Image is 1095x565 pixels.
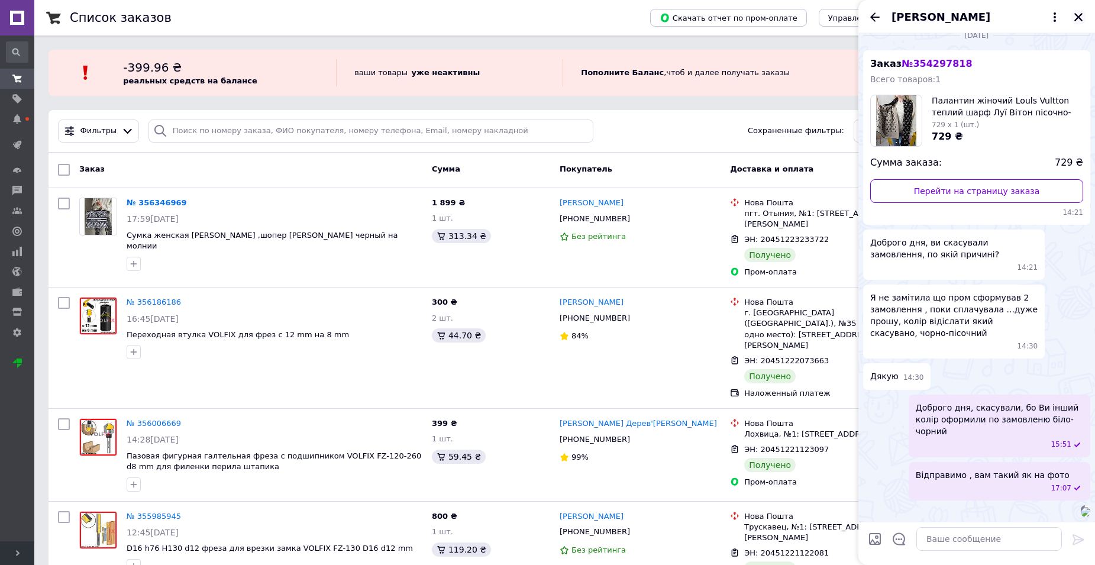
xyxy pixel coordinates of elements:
[744,248,796,262] div: Получено
[863,29,1090,41] div: 25.07.2025
[563,59,906,86] div: , чтоб и далее получать заказы
[744,308,925,351] div: г. [GEOGRAPHIC_DATA] ([GEOGRAPHIC_DATA].), №35 (до 30 кг на одно место): [STREET_ADDRESS][PERSON_...
[903,373,924,383] span: 14:30 25.07.2025
[127,298,181,306] a: № 356186186
[960,31,994,41] span: [DATE]
[744,208,925,230] div: пгт. Отыния, №1: [STREET_ADDRESS][PERSON_NAME]
[1071,10,1086,24] button: Закрыть
[744,388,925,399] div: Наложенный платеж
[891,531,907,547] button: Открыть шаблоны ответов
[432,543,491,557] div: 119.20 ₴
[902,58,972,69] span: № 354297818
[744,267,925,277] div: Пром-оплата
[744,369,796,383] div: Получено
[432,419,457,428] span: 399 ₴
[571,545,626,554] span: Без рейтинга
[77,64,95,82] img: :exclamation:
[744,458,796,472] div: Получено
[916,469,1070,481] span: Відправимо , вам такий як на фото
[870,370,899,383] span: Дякую
[80,125,117,137] span: Фильтры
[432,314,453,322] span: 2 шт.
[876,95,917,146] img: 6439817432_w160_h160_palantin-zhinochij-louls.jpg
[870,292,1038,339] span: Я не замітила що пром сформував 2 замовлення , поки сплачувала ...дуже прошу, колір відіслати яки...
[870,58,973,69] span: Заказ
[127,451,421,472] a: Пазовая фигурная галтельная фреза с подшипником VOLFIX FZ-120-260 d8 mm для филенки перила штапика
[80,419,117,456] img: Фото товару
[1018,263,1038,273] span: 14:21 25.07.2025
[828,14,921,22] span: Управление статусами
[571,331,589,340] span: 84%
[432,450,486,464] div: 59.45 ₴
[891,9,990,25] span: [PERSON_NAME]
[432,527,453,536] span: 1 шт.
[744,235,829,244] span: ЭН: 20451223233722
[571,453,589,461] span: 99%
[432,434,453,443] span: 1 шт.
[557,311,632,326] div: [PHONE_NUMBER]
[127,198,187,207] a: № 356346969
[432,214,453,222] span: 1 шт.
[560,511,624,522] a: [PERSON_NAME]
[127,528,179,537] span: 12:45[DATE]
[870,179,1083,203] a: Перейти на страницу заказа
[123,76,257,85] b: реальных средств на балансе
[80,298,117,334] img: Фото товару
[1051,483,1071,493] span: 17:07 25.07.2025
[127,544,413,553] span: D16 h76 H130 d12 фреза для врезки замка VOLFIX FZ-130 D16 d12 mm
[123,60,182,75] span: -399.96 ₴
[127,214,179,224] span: 17:59[DATE]
[870,208,1083,218] span: 14:21 25.07.2025
[916,402,1083,437] span: Доброго дня, скасували, бо Ви інший колір оформили по замовленю біло-чорний
[1081,507,1090,516] img: 794fe27a-6a9d-4813-9513-986992dc4a9f_w500_h500
[432,328,486,343] div: 44.70 ₴
[560,297,624,308] a: [PERSON_NAME]
[891,9,1062,25] button: [PERSON_NAME]
[730,164,813,173] span: Доставка и оплата
[819,9,931,27] button: Управление статусами
[127,231,398,251] a: Сумка женская [PERSON_NAME] ,шопер [PERSON_NAME] черный на молнии
[127,314,179,324] span: 16:45[DATE]
[70,11,172,25] h1: Список заказов
[748,125,844,137] span: Сохраненные фильтры:
[557,432,632,447] div: [PHONE_NUMBER]
[79,297,117,335] a: Фото товару
[127,330,349,339] a: Переходная втулка VOLFIX для фрез с 12 mm на 8 mm
[79,164,105,173] span: Заказ
[560,198,624,209] a: [PERSON_NAME]
[432,198,465,207] span: 1 899 ₴
[432,229,491,243] div: 313.34 ₴
[127,435,179,444] span: 14:28[DATE]
[79,198,117,235] a: Фото товару
[336,59,563,86] div: ваши товары
[650,9,807,27] button: Скачать отчет по пром-оплате
[560,164,612,173] span: Покупатель
[557,524,632,540] div: [PHONE_NUMBER]
[744,198,925,208] div: Нова Пошта
[80,512,117,548] img: Фото товару
[932,95,1083,118] span: Палантин жіночий Louls Vultton теплий шарф Луї Вітон пісочно-чорний
[870,75,941,84] span: Всего товаров: 1
[1051,440,1071,450] span: 15:51 25.07.2025
[571,232,626,241] span: Без рейтинга
[581,68,664,77] b: Пополните Баланс
[79,511,117,549] a: Фото товару
[744,477,925,487] div: Пром-оплата
[744,418,925,429] div: Нова Пошта
[744,548,829,557] span: ЭН: 20451221122081
[870,237,1038,260] span: Доброго дня, ви скасували замовлення, по якій причині?
[932,131,963,142] span: 729 ₴
[744,511,925,522] div: Нова Пошта
[85,198,112,235] img: Фото товару
[127,512,181,521] a: № 355985945
[432,512,457,521] span: 800 ₴
[744,429,925,440] div: Лохвица, №1: [STREET_ADDRESS]
[744,522,925,543] div: Трускавец, №1: [STREET_ADDRESS][PERSON_NAME]
[744,297,925,308] div: Нова Пошта
[432,164,460,173] span: Сумма
[79,418,117,456] a: Фото товару
[127,419,181,428] a: № 356006669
